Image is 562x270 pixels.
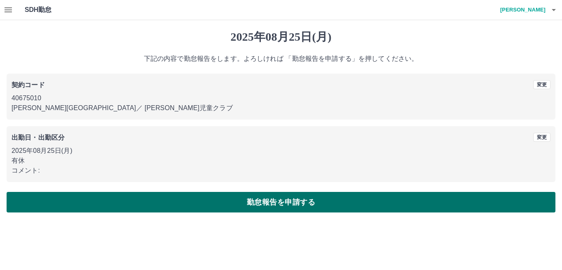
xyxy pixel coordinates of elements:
button: 勤怠報告を申請する [7,192,555,212]
h1: 2025年08月25日(月) [7,30,555,44]
p: コメント: [12,166,550,175]
p: 下記の内容で勤怠報告をします。よろしければ 「勤怠報告を申請する」を押してください。 [7,54,555,64]
b: 契約コード [12,81,45,88]
p: 40675010 [12,93,550,103]
p: 有休 [12,156,550,166]
p: 2025年08月25日(月) [12,146,550,156]
b: 出勤日・出勤区分 [12,134,65,141]
button: 変更 [533,133,550,142]
p: [PERSON_NAME][GEOGRAPHIC_DATA] ／ [PERSON_NAME]児童クラブ [12,103,550,113]
button: 変更 [533,80,550,89]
